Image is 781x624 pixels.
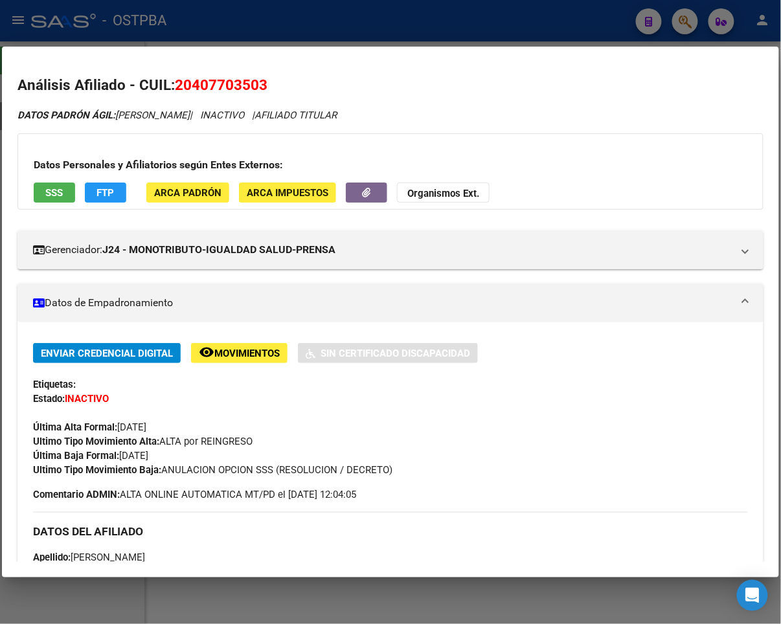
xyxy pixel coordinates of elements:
[33,487,356,502] span: ALTA ONLINE AUTOMATICA MT/PD el [DATE] 12:04:05
[298,343,478,363] button: Sin Certificado Discapacidad
[255,109,337,121] span: AFILIADO TITULAR
[17,284,764,322] mat-expansion-panel-header: Datos de Empadronamiento
[397,183,490,203] button: Organismos Ext.
[33,552,145,563] span: [PERSON_NAME]
[33,489,120,500] strong: Comentario ADMIN:
[33,436,253,447] span: ALTA por REINGRESO
[33,464,161,476] strong: Ultimo Tipo Movimiento Baja:
[17,74,764,96] h2: Análisis Afiliado - CUIL:
[33,421,146,433] span: [DATE]
[175,76,267,93] span: 20407703503
[33,436,159,447] strong: Ultimo Tipo Movimiento Alta:
[191,343,288,363] button: Movimientos
[17,109,337,121] i: | INACTIVO |
[33,450,119,462] strong: Última Baja Formal:
[33,242,732,258] mat-panel-title: Gerenciador:
[33,393,65,405] strong: Estado:
[17,230,764,269] mat-expansion-panel-header: Gerenciador:J24 - MONOTRIBUTO-IGUALDAD SALUD-PRENSA
[146,183,229,203] button: ARCA Padrón
[33,379,76,390] strong: Etiquetas:
[97,187,115,199] span: FTP
[154,187,221,199] span: ARCA Padrón
[85,183,126,203] button: FTP
[199,344,214,360] mat-icon: remove_red_eye
[33,421,117,433] strong: Última Alta Formal:
[737,580,768,611] div: Open Intercom Messenger
[46,187,63,199] span: SSS
[34,157,747,173] h3: Datos Personales y Afiliatorios según Entes Externos:
[407,188,479,199] strong: Organismos Ext.
[102,242,335,258] strong: J24 - MONOTRIBUTO-IGUALDAD SALUD-PRENSA
[33,295,732,311] mat-panel-title: Datos de Empadronamiento
[17,109,115,121] strong: DATOS PADRÓN ÁGIL:
[33,524,748,539] h3: DATOS DEL AFILIADO
[33,450,148,462] span: [DATE]
[65,393,109,405] strong: INACTIVO
[214,348,280,359] span: Movimientos
[41,348,173,359] span: Enviar Credencial Digital
[239,183,336,203] button: ARCA Impuestos
[33,464,392,476] span: ANULACION OPCION SSS (RESOLUCION / DECRETO)
[33,552,71,563] strong: Apellido:
[33,343,181,363] button: Enviar Credencial Digital
[17,109,190,121] span: [PERSON_NAME]
[247,187,328,199] span: ARCA Impuestos
[34,183,75,203] button: SSS
[321,348,470,359] span: Sin Certificado Discapacidad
